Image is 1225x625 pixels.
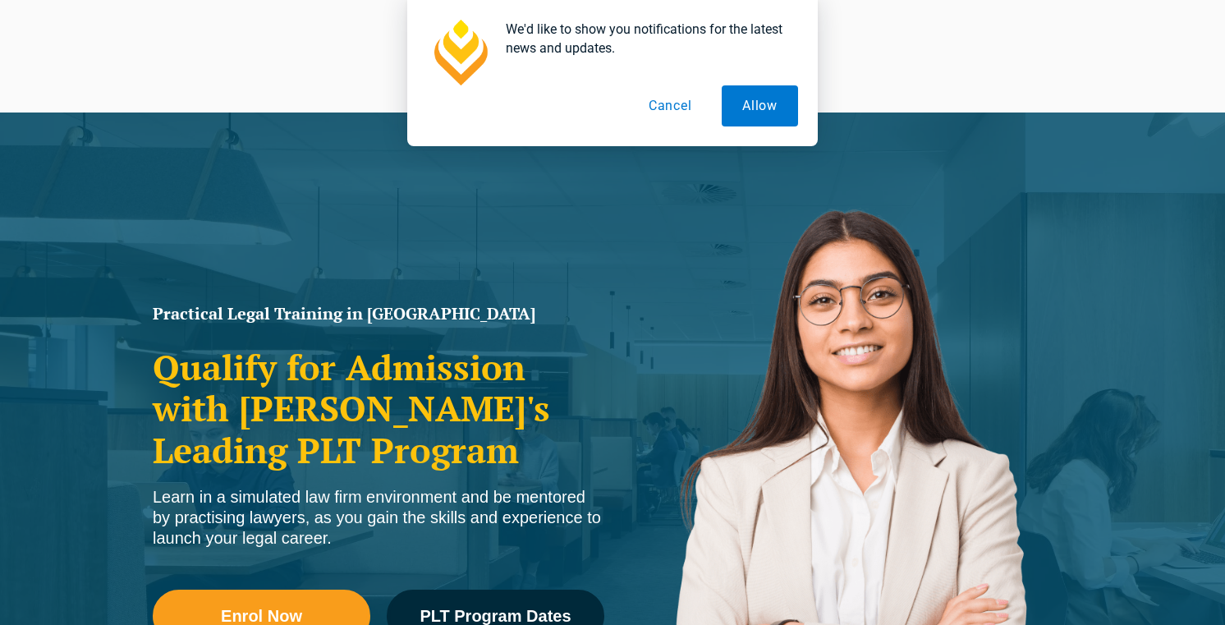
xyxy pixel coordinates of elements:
[153,487,604,549] div: Learn in a simulated law firm environment and be mentored by practising lawyers, as you gain the ...
[221,608,302,624] span: Enrol Now
[153,306,604,322] h1: Practical Legal Training in [GEOGRAPHIC_DATA]
[427,20,493,85] img: notification icon
[628,85,713,126] button: Cancel
[153,347,604,471] h2: Qualify for Admission with [PERSON_NAME]'s Leading PLT Program
[420,608,571,624] span: PLT Program Dates
[722,85,798,126] button: Allow
[493,20,798,57] div: We'd like to show you notifications for the latest news and updates.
